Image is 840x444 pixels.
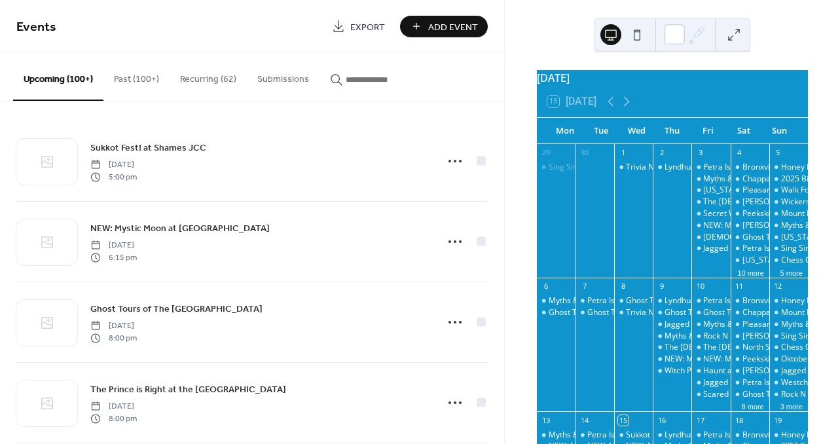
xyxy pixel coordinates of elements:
div: Myths & Mysteries of The Octagon House [537,295,575,306]
div: The Lady in White An Immersive Octagon House Ghost Story [653,342,691,353]
div: John Jay Homestead Farm Market In Katonah [731,196,769,208]
div: Trivia Night at Sing Sing Kill Brewery [614,162,653,173]
a: Add Event [400,16,488,37]
button: Upcoming (100+) [13,53,103,101]
div: Ghost Tours of The [GEOGRAPHIC_DATA] [665,307,815,318]
span: NEW: Mystic Moon at [GEOGRAPHIC_DATA] [90,222,270,236]
div: Sing Sing Kill Brewery Run Club [769,243,808,254]
div: Chess Club at Sing Sing Kill Brewery [769,255,808,266]
div: Jagged Little Pill at [GEOGRAPHIC_DATA] [665,319,812,330]
div: Trivia Night at Sing Sing Kill Brewery [626,162,758,173]
div: Peekskill Farmers Market [742,354,835,365]
span: 5:00 pm [90,171,137,183]
div: Honey Bee Grove Flower Farm - Farmers Market [769,430,808,441]
div: North Salem Farmers Market [731,342,769,353]
div: Scared by the Sound: Rye Playland [691,389,730,400]
div: Sukkot Fest! at Shames JCC [614,430,653,441]
div: Myths & Mysteries of The Octagon House [769,319,808,330]
div: 6 [541,282,551,291]
span: Events [16,14,56,40]
div: Sat [726,118,762,144]
span: Add Event [428,20,478,34]
div: NEW: Mystic Moon at Harvest Moon Orchard [691,220,730,231]
div: Tue [583,118,619,144]
div: Rock N Roll House Of Horrors In Sleepy Hollow [691,331,730,342]
div: Sing Sing Kill Brewery Run Club [769,331,808,342]
div: TASH Farmer's Market at Patriot's Park [731,220,769,231]
div: Lyndhurst Landscape Volunteering [653,295,691,306]
button: Past (100+) [103,53,170,100]
span: 8:00 pm [90,413,137,424]
div: Jagged Little Pill at White Plains Performing Arts Center [691,243,730,254]
div: Peekskill Farmers Market [742,208,835,219]
div: 11 [735,282,744,291]
div: Chappaqua Farmers Market [731,307,769,318]
div: Ghost Tours of The [GEOGRAPHIC_DATA] [587,307,738,318]
div: Myths & Mysteries of The Octagon House [537,430,575,441]
div: Mount Kisco Farmers Market [769,307,808,318]
div: Petra Island Tours - Exclusive $50 discount code here [731,377,769,388]
div: 18 [735,415,744,425]
div: Bronxville Farmers Market [742,162,839,173]
div: Peekskill Farmers Market [731,354,769,365]
div: 29 [541,148,551,158]
span: [DATE] [90,240,137,251]
div: The Lady in White An Immersive Octagon House Ghost Story [691,196,730,208]
div: Westchester Soccer Club Home Game -FC Naples at Westchester SC - Fan Appreciation Night [769,377,808,388]
div: Wickers Creek Market: Antiques & Vintage Goods [769,196,808,208]
div: 4 [735,148,744,158]
div: 17 [695,415,705,425]
div: Trivia Night at Sing Sing Kill Brewery [614,307,653,318]
div: Lyndhurst Landscape Volunteering [665,162,790,173]
div: 19 [773,415,783,425]
div: NEW: Mystic Moon at Harvest Moon Orchard [653,354,691,365]
div: NEW: Mystic Moon at [GEOGRAPHIC_DATA] [665,354,823,365]
div: Haunt at Wildcliff [691,365,730,377]
div: Sun [761,118,797,144]
div: Pleasantville Farmers Market [731,185,769,196]
div: Ghost Tours of The [GEOGRAPHIC_DATA] [549,307,699,318]
span: 8:00 pm [90,332,137,344]
div: Petra Island Tours - Exclusive $50 discount code here [575,430,614,441]
div: 7 [579,282,589,291]
div: NEW: Mystic Moon at Harvest Moon Orchard [691,354,730,365]
div: Jagged Little Pill at White Plains Performing Arts Center [691,377,730,388]
div: Rock N Roll House Of Horrors In Sleepy Hollow [769,389,808,400]
span: [DATE] [90,159,137,171]
div: Petra Island Tours - Exclusive $50 discount code here [691,162,730,173]
div: Ghost Tours of The Tarrytown Music Hall [731,389,769,400]
div: Bronxville Farmers Market [731,430,769,441]
div: Secret Westchester Club Event: Sleepy Hollow Secret Spots [691,208,730,219]
div: 15 [618,415,628,425]
div: 30 [579,148,589,158]
div: Mount Kisco Farmers Market [769,208,808,219]
div: Petra Island Tours - Exclusive $50 discount code here [731,243,769,254]
div: Sing Sing Walking Tour [537,162,575,173]
div: Trivia Night at Sing Sing Kill Brewery [626,307,758,318]
span: Ghost Tours of The [GEOGRAPHIC_DATA] [90,303,263,316]
div: Petra Island Tours - Exclusive $50 discount code here [575,295,614,306]
div: 1 [618,148,628,158]
button: 3 more [775,400,808,411]
div: New York Blood and Ink Tattoo & Horror Con at the Westchester County Center [731,255,769,266]
span: Export [350,20,385,34]
button: 5 more [775,267,808,278]
div: Myths & Mysteries of The Octagon House [549,295,700,306]
div: Ladies Night Out At Barre On Hudson [691,232,730,243]
div: Witch Please at the [GEOGRAPHIC_DATA] [665,365,815,377]
div: Myths & Mysteries of The Octagon House [691,174,730,185]
div: Oktoberfest with Yonkers Brewing Co. at Cross County Center [769,354,808,365]
div: Sukkot Fest! at Shames JCC [626,430,724,441]
div: 13 [541,415,551,425]
div: New York Blood and Ink Tattoo & Horror Con at the Westchester County Center [691,185,730,196]
div: Myths & Mysteries of The Octagon House [549,430,700,441]
div: Chappaqua Farmers Market [731,174,769,185]
div: Myths & Mysteries of The Octagon House [653,331,691,342]
div: Walk For Wishes Halloween Celebration & Secret Westchester Club Event! [769,185,808,196]
div: Scared by the Sound: Rye Playland [703,389,828,400]
div: Peekskill Farmers Market [731,208,769,219]
button: 10 more [732,267,769,278]
span: [DATE] [90,401,137,413]
div: [DATE] [537,70,808,86]
div: Fri [690,118,726,144]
